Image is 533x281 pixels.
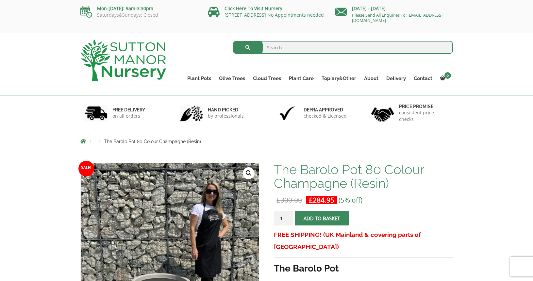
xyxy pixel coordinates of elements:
a: Topiary&Other [318,74,360,83]
span: 0 [444,72,451,79]
input: Search... [233,41,453,54]
a: Plant Care [285,74,318,83]
a: View full-screen image gallery [243,167,255,179]
strong: The Barolo Pot [274,263,339,274]
h6: FREE DELIVERY [112,107,145,113]
input: Product quantity [274,211,293,225]
img: 2.jpg [180,105,203,122]
a: Click Here To Visit Nursery! [225,5,284,11]
p: by professionals [208,113,244,119]
span: Sale! [78,161,94,176]
p: [DATE] - [DATE] [335,5,453,12]
a: 0 [436,74,453,83]
h6: Defra approved [304,107,347,113]
h6: hand picked [208,107,244,113]
h6: Price promise [399,104,449,109]
p: on all orders [112,113,145,119]
p: Saturdays&Sundays: Closed [80,12,198,18]
bdi: 300.00 [276,195,302,205]
a: Cloud Trees [249,74,285,83]
h1: The Barolo Pot 80 Colour Champagne (Resin) [274,163,453,190]
h3: FREE SHIPPING! (UK Mainland & covering parts of [GEOGRAPHIC_DATA]) [274,229,453,253]
a: Plant Pots [183,74,215,83]
nav: Breadcrumbs [80,139,453,144]
span: £ [276,195,280,205]
p: checked & Licensed [304,113,347,119]
a: Contact [410,74,436,83]
bdi: 284.95 [309,195,334,205]
a: [STREET_ADDRESS] No Appointments needed [225,12,324,18]
p: Mon-[DATE]: 9am-3:30pm [80,5,198,12]
a: Please Send All Enquiries To: [EMAIL_ADDRESS][DOMAIN_NAME] [352,12,442,23]
button: Add to basket [295,211,349,225]
img: logo [80,39,166,81]
img: 3.jpg [276,105,299,122]
a: Delivery [382,74,410,83]
img: 1.jpg [85,105,108,122]
a: Olive Trees [215,74,249,83]
span: (5% off) [339,195,362,205]
img: 4.jpg [371,103,394,123]
p: consistent price checks [399,109,449,123]
a: About [360,74,382,83]
span: The Barolo Pot 80 Colour Champagne (Resin) [104,139,201,144]
span: £ [309,195,313,205]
